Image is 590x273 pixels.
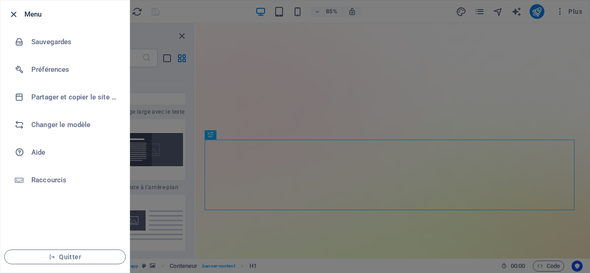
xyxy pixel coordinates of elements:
h6: Préférences [31,64,117,75]
h6: Aide [31,147,117,158]
h6: Menu [24,9,122,20]
h6: Changer le modèle [31,119,117,130]
h6: Sauvegardes [31,36,117,47]
span: Quitter [12,253,118,261]
button: Quitter [4,250,126,264]
h6: Partager et copier le site web [31,92,117,103]
a: Aide [0,139,130,166]
h6: Raccourcis [31,174,117,186]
